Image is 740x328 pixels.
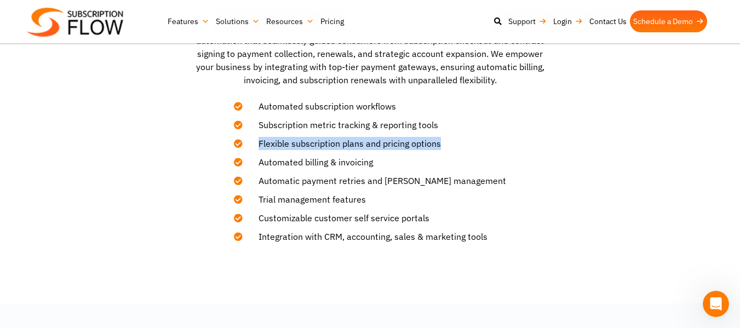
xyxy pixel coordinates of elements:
span: Automatic payment retries and [PERSON_NAME] management [245,174,506,187]
a: Features [164,10,213,32]
iframe: Intercom live chat [703,291,729,317]
span: Customizable customer self service portals [245,211,429,225]
span: Subscription metric tracking & reporting tools [245,118,438,131]
span: Automated billing & invoicing [245,156,373,169]
a: Contact Us [586,10,630,32]
a: Login [550,10,586,32]
a: Solutions [213,10,263,32]
span: Trial management features [245,193,366,206]
a: Resources [263,10,317,32]
a: Support [505,10,550,32]
p: Discover the ultimate solution for subscription success with our robust subscription management s... [195,8,546,87]
span: Integration with CRM, accounting, sales & marketing tools [245,230,487,243]
img: Subscriptionflow [27,8,123,37]
a: Pricing [317,10,347,32]
span: Flexible subscription plans and pricing options [245,137,441,150]
span: Automated subscription workflows [245,100,396,113]
a: Schedule a Demo [630,10,707,32]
